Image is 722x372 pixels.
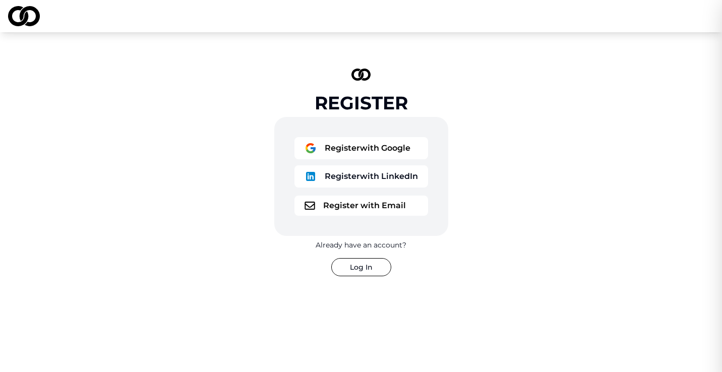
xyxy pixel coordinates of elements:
div: Register [315,93,408,113]
img: logo [351,69,371,81]
img: logo [305,202,315,210]
img: logo [305,142,317,154]
button: Log In [331,258,391,276]
div: Already have an account? [316,240,406,250]
button: logoRegister with Email [294,196,428,216]
img: logo [305,170,317,182]
button: logoRegisterwith Google [294,137,428,159]
button: logoRegisterwith LinkedIn [294,165,428,188]
img: logo [8,6,40,26]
